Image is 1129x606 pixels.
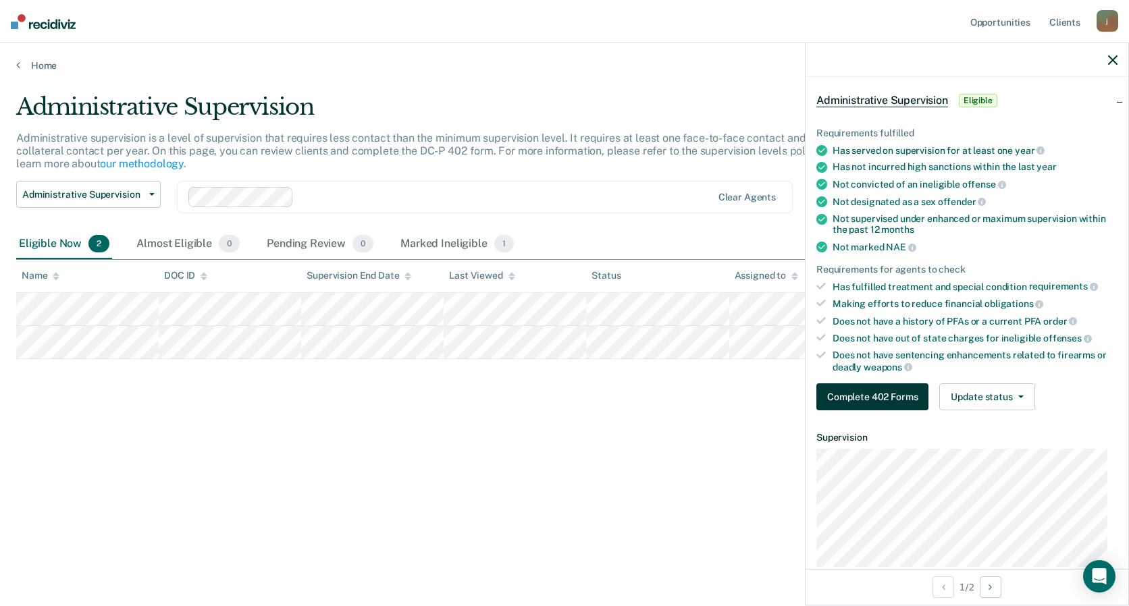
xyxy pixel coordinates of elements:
[881,224,914,235] span: months
[962,179,1006,190] span: offense
[16,93,863,132] div: Administrative Supervision
[100,157,184,170] a: our methodology
[833,196,1118,208] div: Not designated as a sex
[833,350,1118,373] div: Does not have sentencing enhancements related to firearms or deadly
[735,270,798,281] div: Assigned to
[449,270,515,281] div: Last Viewed
[938,196,987,207] span: offender
[833,281,1118,293] div: Has fulfilled treatment and special condition
[1015,145,1045,156] span: year
[984,298,1043,309] span: obligations
[833,298,1118,310] div: Making efforts to reduce financial
[1029,281,1098,292] span: requirements
[886,242,916,252] span: NAE
[833,315,1118,327] div: Does not have a history of PFAs or a current PFA order
[494,235,514,252] span: 1
[22,189,144,200] span: Administrative Supervision
[164,270,207,281] div: DOC ID
[980,576,1001,598] button: Next Opportunity
[816,94,948,107] span: Administrative Supervision
[816,383,934,410] a: Navigate to form link
[816,264,1118,275] div: Requirements for agents to check
[134,229,242,259] div: Almost Eligible
[264,229,376,259] div: Pending Review
[718,192,776,203] div: Clear agents
[16,229,112,259] div: Eligible Now
[16,132,852,170] p: Administrative supervision is a level of supervision that requires less contact than the minimum ...
[16,59,1113,72] a: Home
[806,79,1128,122] div: Administrative SupervisionEligible
[816,383,928,410] button: Complete 402 Forms
[959,94,997,107] span: Eligible
[22,270,59,281] div: Name
[307,270,411,281] div: Supervision End Date
[816,432,1118,443] dt: Supervision
[939,383,1034,410] button: Update status
[1083,560,1115,593] div: Open Intercom Messenger
[933,576,954,598] button: Previous Opportunity
[806,569,1128,605] div: 1 / 2
[1097,10,1118,32] div: j
[833,332,1118,344] div: Does not have out of state charges for ineligible
[1043,333,1092,343] span: offenses
[1036,161,1056,172] span: year
[219,235,240,252] span: 0
[864,362,912,373] span: weapons
[11,14,76,29] img: Recidiviz
[352,235,373,252] span: 0
[88,235,109,252] span: 2
[833,241,1118,253] div: Not marked
[833,213,1118,236] div: Not supervised under enhanced or maximum supervision within the past 12
[398,229,517,259] div: Marked Ineligible
[833,161,1118,173] div: Has not incurred high sanctions within the last
[592,270,621,281] div: Status
[816,128,1118,139] div: Requirements fulfilled
[833,144,1118,157] div: Has served on supervision for at least one
[833,178,1118,190] div: Not convicted of an ineligible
